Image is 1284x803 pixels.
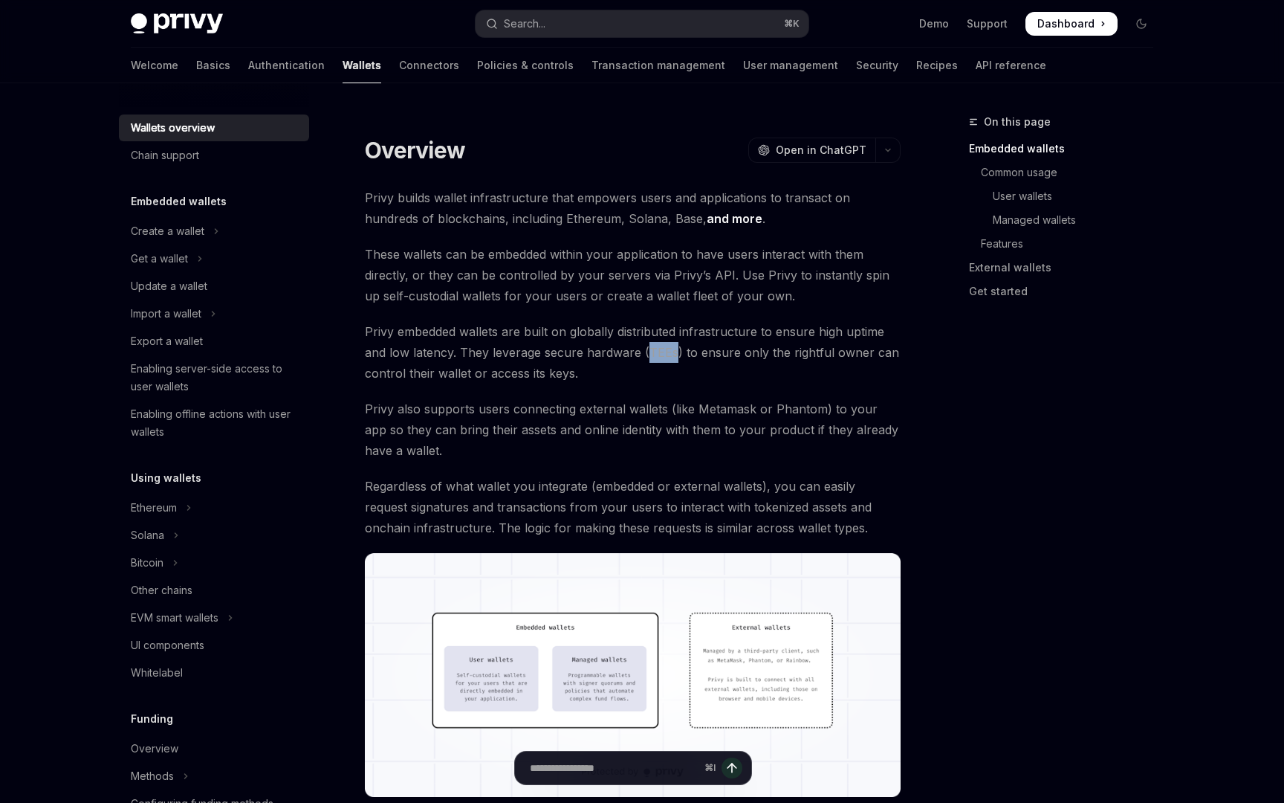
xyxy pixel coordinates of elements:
a: Managed wallets [969,208,1165,232]
button: Toggle Get a wallet section [119,245,309,272]
button: Toggle Bitcoin section [119,549,309,576]
a: Get started [969,280,1165,303]
span: Privy builds wallet infrastructure that empowers users and applications to transact on hundreds o... [365,187,901,229]
img: images/walletoverview.png [365,553,901,797]
a: Overview [119,735,309,762]
div: Methods [131,767,174,785]
button: Open in ChatGPT [748,138,875,163]
span: Open in ChatGPT [776,143,866,158]
input: Ask a question... [530,752,698,784]
a: UI components [119,632,309,659]
span: Regardless of what wallet you integrate (embedded or external wallets), you can easily request si... [365,476,901,538]
div: Enabling server-side access to user wallets [131,360,300,396]
a: Recipes [916,48,958,83]
a: Authentication [248,48,325,83]
a: Demo [919,16,949,31]
h5: Using wallets [131,469,201,487]
a: and more [707,211,762,227]
button: Toggle Solana section [119,522,309,549]
a: Basics [196,48,230,83]
span: These wallets can be embedded within your application to have users interact with them directly, ... [365,244,901,306]
a: Export a wallet [119,328,309,355]
a: Dashboard [1025,12,1118,36]
button: Toggle Create a wallet section [119,218,309,245]
a: External wallets [969,256,1165,280]
div: Overview [131,740,178,758]
span: Dashboard [1037,16,1095,31]
div: Other chains [131,581,192,599]
a: Wallets overview [119,115,309,141]
a: Other chains [119,577,309,604]
a: Embedded wallets [969,137,1165,161]
button: Toggle dark mode [1129,12,1153,36]
button: Toggle Ethereum section [119,494,309,521]
img: dark logo [131,13,223,34]
a: Enabling server-side access to user wallets [119,355,309,400]
a: Update a wallet [119,273,309,300]
span: Privy embedded wallets are built on globally distributed infrastructure to ensure high uptime and... [365,321,901,384]
div: Chain support [131,146,199,164]
div: EVM smart wallets [131,609,218,627]
button: Toggle Methods section [119,763,309,790]
span: Privy also supports users connecting external wallets (like Metamask or Phantom) to your app so t... [365,399,901,461]
a: Transaction management [591,48,725,83]
a: Common usage [969,161,1165,184]
a: Enabling offline actions with user wallets [119,401,309,445]
button: Toggle EVM smart wallets section [119,604,309,631]
a: Connectors [399,48,459,83]
a: Security [856,48,898,83]
a: Features [969,232,1165,256]
div: Get a wallet [131,250,188,268]
div: UI components [131,636,204,654]
div: Ethereum [131,499,177,517]
div: Bitcoin [131,554,163,572]
div: Whitelabel [131,664,183,682]
a: User wallets [969,184,1165,208]
div: Enabling offline actions with user wallets [131,405,300,441]
button: Toggle Import a wallet section [119,300,309,327]
span: On this page [984,113,1051,131]
button: Send message [722,758,742,778]
a: Chain support [119,142,309,169]
button: Open search [476,10,808,37]
a: Welcome [131,48,178,83]
div: Create a wallet [131,222,204,240]
span: ⌘ K [784,18,800,30]
a: User management [743,48,838,83]
h5: Embedded wallets [131,193,227,210]
a: API reference [976,48,1046,83]
a: Wallets [343,48,381,83]
h1: Overview [365,137,465,164]
div: Update a wallet [131,277,207,295]
div: Wallets overview [131,119,215,137]
a: Whitelabel [119,660,309,686]
a: Support [967,16,1008,31]
div: Solana [131,526,164,544]
a: Policies & controls [477,48,574,83]
div: Export a wallet [131,332,203,350]
h5: Funding [131,710,173,728]
div: Import a wallet [131,305,201,323]
div: Search... [504,15,545,33]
